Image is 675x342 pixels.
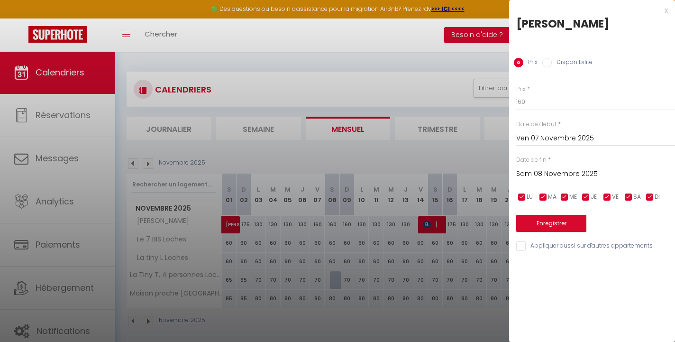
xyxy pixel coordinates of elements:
[516,16,668,31] div: [PERSON_NAME]
[523,58,538,68] label: Prix
[516,85,526,94] label: Prix
[591,193,597,202] span: JE
[548,193,556,202] span: MA
[569,193,577,202] span: ME
[516,156,547,165] label: Date de fin
[633,193,641,202] span: SA
[655,193,660,202] span: DI
[527,193,533,202] span: LU
[516,120,556,129] label: Date de début
[552,58,593,68] label: Disponibilité
[516,215,586,232] button: Enregistrer
[509,5,668,16] div: x
[612,193,619,202] span: VE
